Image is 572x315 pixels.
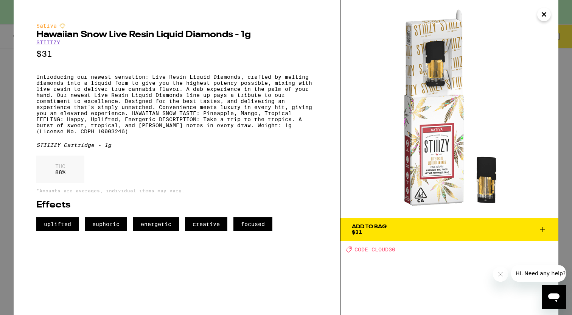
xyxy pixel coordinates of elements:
span: euphoric [85,217,127,231]
p: *Amounts are averages, individual items may vary. [36,188,317,193]
button: Add To Bag$31 [340,218,558,241]
span: $31 [352,229,362,235]
p: Introducing our newest sensation: Live Resin Liquid Diamonds, crafted by melting diamonds into a ... [36,74,317,134]
span: focused [233,217,272,231]
iframe: Button to launch messaging window [542,285,566,309]
div: STIIIZY Cartridge - 1g [36,142,317,148]
span: CODE CLOUD30 [354,246,395,253]
h2: Hawaiian Snow Live Resin Liquid Diamonds - 1g [36,30,317,39]
iframe: Close message [493,267,508,282]
div: Sativa [36,23,317,29]
h2: Effects [36,201,317,210]
span: uplifted [36,217,79,231]
div: 88 % [36,156,84,183]
img: sativaColor.svg [59,23,65,29]
p: $31 [36,49,317,59]
iframe: Message from company [511,265,566,282]
span: creative [185,217,227,231]
span: energetic [133,217,179,231]
a: STIIIZY [36,39,60,45]
p: THC [55,163,65,169]
div: Add To Bag [352,224,387,229]
button: Close [537,8,551,21]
